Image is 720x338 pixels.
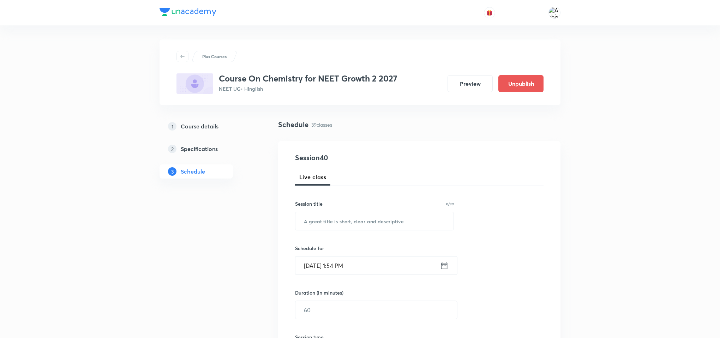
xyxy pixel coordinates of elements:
p: 0/99 [446,202,454,206]
h6: Schedule for [295,245,454,252]
img: E84B348B-6C46-4BBE-BB8C-5515F93DDE7B_plus.png [176,73,213,94]
a: 1Course details [160,119,256,133]
p: 39 classes [311,121,332,128]
p: 3 [168,167,176,176]
a: Company Logo [160,8,216,18]
span: Live class [299,173,326,181]
h5: Schedule [181,167,205,176]
h5: Course details [181,122,218,131]
a: 2Specifications [160,142,256,156]
p: NEET UG • Hinglish [219,85,397,92]
p: 2 [168,145,176,153]
p: Plus Courses [202,53,227,60]
h5: Specifications [181,145,218,153]
h6: Session title [295,200,323,207]
button: Unpublish [498,75,544,92]
img: Company Logo [160,8,216,16]
h4: Schedule [278,119,308,130]
img: Ashish Kumar [548,7,560,19]
img: avatar [486,10,493,16]
input: 60 [295,301,457,319]
h3: Course On Chemistry for NEET Growth 2 2027 [219,73,397,84]
h6: Duration (in minutes) [295,289,343,296]
h4: Session 40 [295,152,424,163]
button: Preview [448,75,493,92]
button: avatar [484,7,495,18]
p: 1 [168,122,176,131]
input: A great title is short, clear and descriptive [295,212,454,230]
